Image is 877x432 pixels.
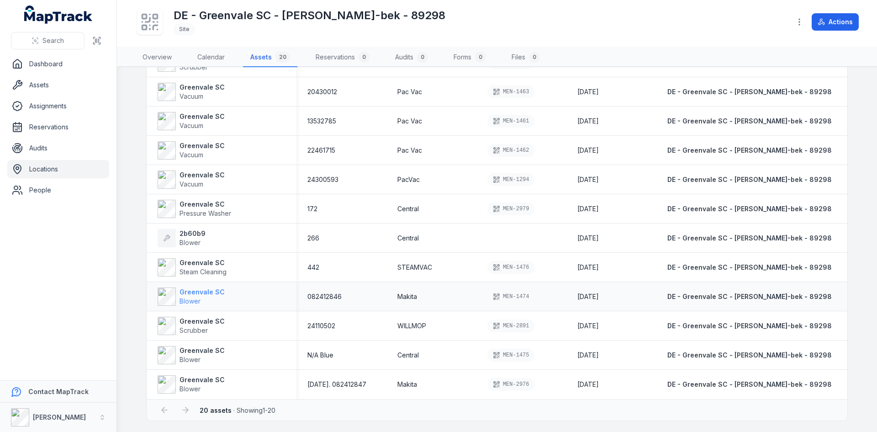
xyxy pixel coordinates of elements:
strong: Greenvale SC [180,141,225,150]
span: [DATE] [577,176,599,183]
a: Greenvale SCVacuum [158,83,225,101]
a: MapTrack [24,5,93,24]
a: Greenvale SCBlower [158,346,225,364]
span: STEAMVAC [397,263,432,272]
strong: Greenvale SC [180,375,225,384]
div: MEN-2976 [487,378,535,391]
span: Pac Vac [397,87,422,96]
time: 2/5/2026, 10:25:00 AM [577,175,599,184]
div: MEN-1474 [487,290,535,303]
strong: 2b60b9 [180,229,206,238]
span: · Showing 1 - 20 [200,406,275,414]
span: Vacuum [180,180,203,188]
span: [DATE] [577,117,599,125]
div: MEN-1461 [487,115,535,128]
span: 172 [307,204,317,213]
span: Blower [180,385,201,393]
a: Assignments [7,97,109,115]
a: DE - Greenvale SC - [PERSON_NAME]-bek - 89298 [667,204,832,213]
span: Blower [180,356,201,363]
span: [DATE] [577,351,599,359]
strong: Greenvale SC [180,317,225,326]
strong: Greenvale SC [180,200,231,209]
time: 8/13/25, 11:25:00 AM [577,117,599,126]
time: 2/5/2026, 11:25:00 AM [577,87,599,96]
span: Steam Cleaning [180,268,227,276]
span: [DATE] [577,234,599,242]
span: Vacuum [180,122,203,129]
time: 11/7/25, 10:25:00 AM [577,380,599,389]
span: DE - Greenvale SC - [PERSON_NAME]-bek - 89298 [667,88,832,96]
div: MEN-2979 [487,203,535,215]
div: MEN-1475 [487,349,535,362]
div: MEN-2891 [487,320,535,332]
span: PacVac [397,175,420,184]
span: Makita [397,380,417,389]
span: 13532785 [307,117,336,126]
span: [DATE] [577,293,599,300]
span: Central [397,204,419,213]
div: 0 [475,52,486,63]
span: Central [397,351,419,360]
a: DE - Greenvale SC - [PERSON_NAME]-bek - 89298 [667,117,832,126]
a: Dashboard [7,55,109,73]
strong: Contact MapTrack [28,388,89,395]
div: MEN-1476 [487,261,535,274]
a: Greenvale SCBlower [158,288,225,306]
span: DE - Greenvale SC - [PERSON_NAME]-bek - 89298 [667,176,832,183]
a: Files0 [504,48,547,67]
strong: 20 assets [200,406,232,414]
a: Reservations [7,118,109,136]
span: DE - Greenvale SC - [PERSON_NAME]-bek - 89298 [667,351,832,359]
span: DE - Greenvale SC - [PERSON_NAME]-bek - 89298 [667,117,832,125]
a: DE - Greenvale SC - [PERSON_NAME]-bek - 89298 [667,175,832,184]
span: [DATE] [577,146,599,154]
span: [DATE] [577,263,599,271]
div: MEN-1294 [487,173,535,186]
div: MEN-1463 [487,85,535,98]
a: Greenvale SCScrubber [158,317,225,335]
div: Site [174,23,195,36]
span: Blower [180,297,201,305]
div: 20 [275,52,290,63]
a: DE - Greenvale SC - [PERSON_NAME]-bek - 89298 [667,321,832,331]
a: Assets20 [243,48,297,67]
a: Audits [7,139,109,157]
time: 2/5/26, 10:25:00 AM [577,292,599,301]
span: WILLMOP [397,321,426,331]
a: DE - Greenvale SC - [PERSON_NAME]-bek - 89298 [667,380,832,389]
span: Pac Vac [397,117,422,126]
span: DE - Greenvale SC - [PERSON_NAME]-bek - 89298 [667,293,832,300]
a: Assets [7,76,109,94]
span: Scrubber [180,326,208,334]
time: 11/7/25, 10:25:00 AM [577,204,599,213]
span: DE - Greenvale SC - [PERSON_NAME]-bek - 89298 [667,205,832,213]
strong: Greenvale SC [180,83,225,92]
span: N/A Blue [307,351,333,360]
span: Blower [180,239,201,246]
a: DE - Greenvale SC - [PERSON_NAME]-bek - 89298 [667,263,832,272]
time: 2/6/2026, 10:25:00 AM [577,263,599,272]
a: 2b60b9Blower [158,229,206,247]
span: [DATE] [577,380,599,388]
a: DE - Greenvale SC - [PERSON_NAME]-bek - 89298 [667,146,832,155]
span: 24110502 [307,321,335,331]
a: Audits0 [388,48,435,67]
h1: DE - Greenvale SC - [PERSON_NAME]-bek - 89298 [174,8,445,23]
a: Greenvale SCVacuum [158,112,225,130]
span: Central [397,234,419,243]
time: 6/19/2025, 10:00:00 AM [577,234,599,243]
a: People [7,181,109,199]
span: [DATE] [577,205,599,213]
a: Locations [7,160,109,178]
a: DE - Greenvale SC - [PERSON_NAME]-bek - 89298 [667,87,832,96]
span: Vacuum [180,92,203,100]
a: Greenvale SCVacuum [158,141,225,160]
strong: Greenvale SC [180,346,225,355]
span: 22461715 [307,146,335,155]
span: Pac Vac [397,146,422,155]
a: Reservations0 [308,48,377,67]
a: DE - Greenvale SC - [PERSON_NAME]-bek - 89298 [667,292,832,301]
div: MEN-1462 [487,144,535,157]
span: Search [42,36,64,45]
